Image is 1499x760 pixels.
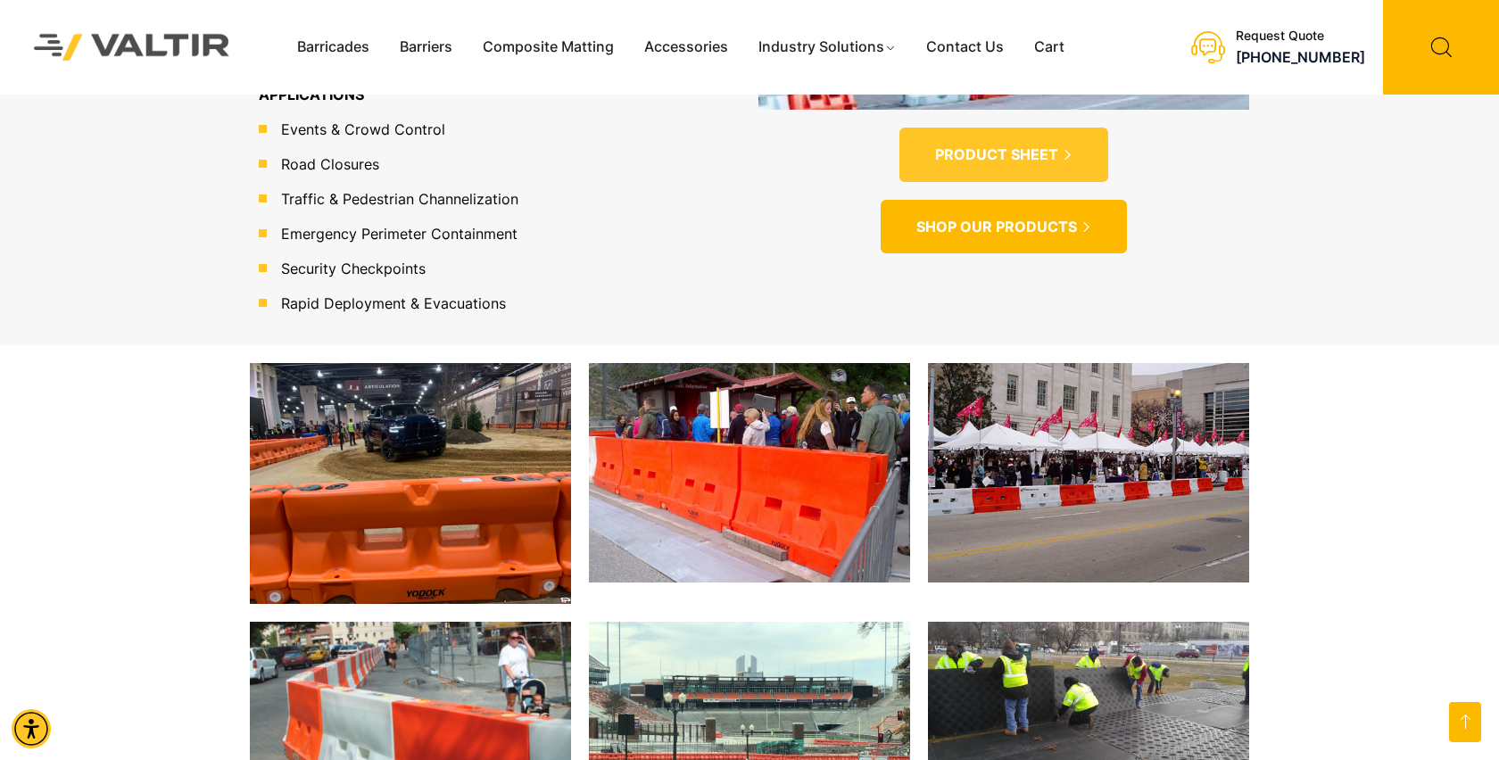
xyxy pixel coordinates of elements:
span: Rapid Deployment & Evacuations [277,293,506,314]
span: Security Checkpoints [277,258,426,279]
div: Accessibility Menu [12,709,51,748]
span: Events & Crowd Control [277,119,445,140]
img: A crowd gathers near orange traffic barriers in front of an information booth, with a mix of peop... [589,363,910,582]
a: Contact Us [911,34,1019,61]
a: call (888) 496-3625 [1236,48,1365,66]
a: Cart [1019,34,1080,61]
img: Valtir Rentals [13,13,251,81]
a: Composite Matting [468,34,629,61]
a: Industry Solutions [743,34,912,61]
a: Barricades [282,34,385,61]
span: PRODUCT SHEET [935,145,1058,164]
a: PRODUCT SHEET [899,128,1108,182]
a: SHOP OUR PRODUCTS [881,200,1127,254]
span: Traffic & Pedestrian Channelization [277,188,518,210]
a: Accessories [629,34,743,61]
span: SHOP OUR PRODUCTS [916,218,1077,236]
a: Barriers [385,34,468,61]
img: A street market scene with white tents, colorful flags, and people browsing various stalls. Traff... [928,363,1249,582]
a: Open this option [1449,702,1481,742]
img: A dark truck navigates a dirt track at an event, with orange barriers and spectators in the backg... [250,363,571,604]
div: Request Quote [1236,29,1365,44]
span: Emergency Perimeter Containment [277,223,518,244]
span: Road Closures [277,153,379,175]
b: APPLICATIONS [259,86,364,103]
